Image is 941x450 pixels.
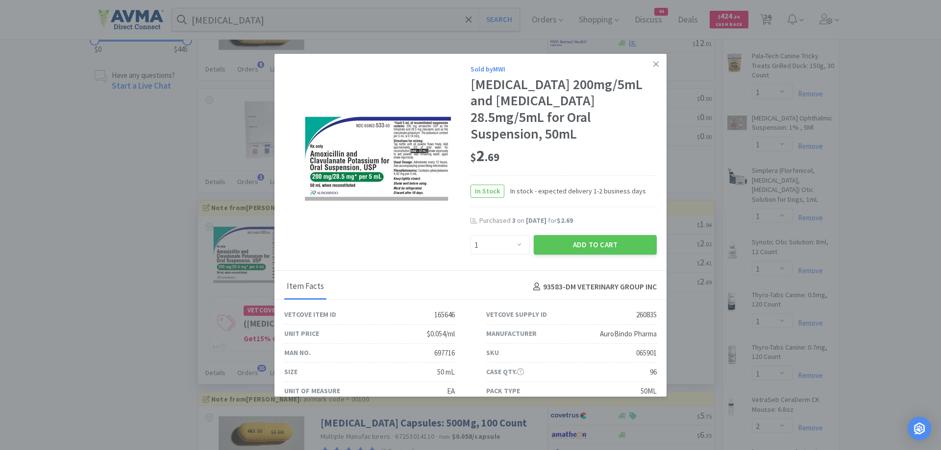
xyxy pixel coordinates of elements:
div: 260835 [636,309,657,321]
img: cf41800747604506b9a41acab923bcf6_260835.png [304,115,451,203]
button: Add to Cart [534,235,657,255]
span: $2.69 [557,216,573,225]
div: Item Facts [284,275,326,299]
span: In stock - expected delivery 1-2 business days [504,186,646,196]
div: $0.054/ml [427,328,455,340]
div: Vetcove Supply ID [486,309,547,320]
div: Sold by MWI [470,64,657,74]
div: 065901 [636,347,657,359]
div: Man No. [284,347,311,358]
span: . 69 [485,150,499,164]
div: Vetcove Item ID [284,309,336,320]
span: 3 [512,216,516,225]
span: $ [470,150,476,164]
div: Unit of Measure [284,385,340,396]
div: SKU [486,347,499,358]
span: [DATE] [526,216,546,225]
span: 2 [470,146,499,166]
h4: 93583 - DM VETERINARY GROUP INC [529,281,657,293]
div: Open Intercom Messenger [908,417,931,440]
div: EA [447,385,455,397]
span: In Stock [471,185,504,197]
div: 50ML [641,385,657,397]
div: 697716 [434,347,455,359]
div: AuroBindo Pharma [600,328,657,340]
div: Pack Type [486,385,520,396]
div: Purchased on for [479,216,657,226]
div: Case Qty. [486,366,524,377]
div: Manufacturer [486,328,537,339]
div: Size [284,366,297,377]
div: 165646 [434,309,455,321]
div: [MEDICAL_DATA] 200mg/5mL and [MEDICAL_DATA] 28.5mg/5mL for Oral Suspension, 50mL [470,76,657,142]
div: 96 [650,366,657,378]
div: Unit Price [284,328,319,339]
div: 50 mL [437,366,455,378]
